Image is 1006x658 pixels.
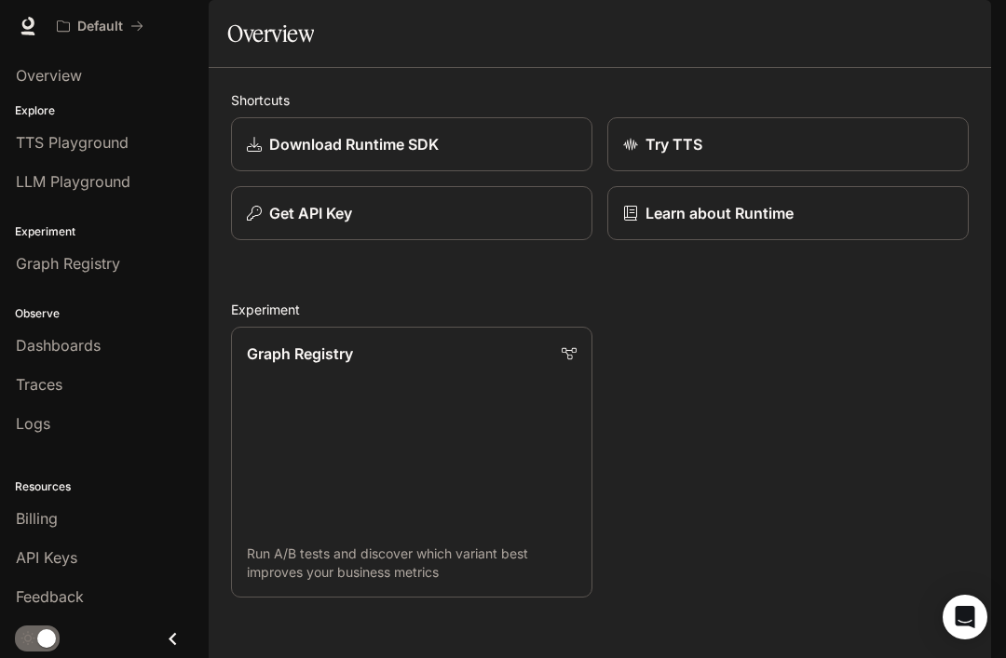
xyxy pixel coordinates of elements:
p: Default [77,19,123,34]
a: Download Runtime SDK [231,117,592,171]
p: Try TTS [646,133,702,155]
h2: Experiment [231,300,969,319]
div: Open Intercom Messenger [943,595,987,639]
a: Try TTS [607,117,969,171]
button: Get API Key [231,186,592,240]
a: Learn about Runtime [607,186,969,240]
p: Learn about Runtime [646,202,794,224]
a: Graph RegistryRun A/B tests and discover which variant best improves your business metrics [231,327,592,598]
button: All workspaces [48,7,152,45]
p: Get API Key [269,202,352,224]
p: Graph Registry [247,342,353,365]
h2: Shortcuts [231,90,969,110]
p: Download Runtime SDK [269,133,439,155]
p: Run A/B tests and discover which variant best improves your business metrics [247,544,577,582]
h1: Overview [227,15,314,52]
